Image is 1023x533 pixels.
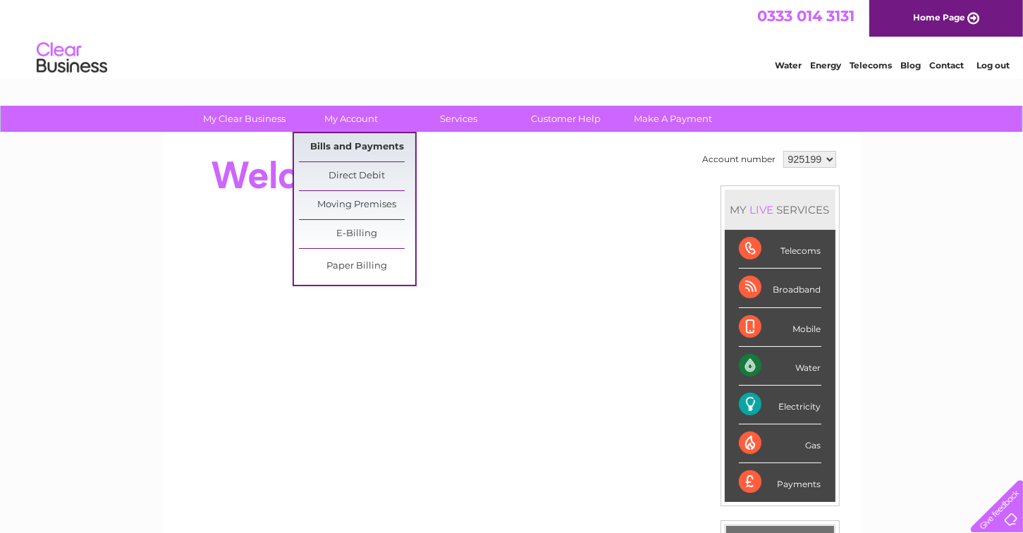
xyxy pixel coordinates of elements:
[400,106,517,132] a: Services
[293,106,410,132] a: My Account
[739,424,821,463] div: Gas
[900,60,921,71] a: Blog
[299,162,415,190] a: Direct Debit
[299,252,415,281] a: Paper Billing
[615,106,731,132] a: Make A Payment
[757,7,854,25] a: 0333 014 3131
[725,190,835,230] div: MY SERVICES
[739,269,821,307] div: Broadband
[508,106,624,132] a: Customer Help
[850,60,892,71] a: Telecoms
[186,106,302,132] a: My Clear Business
[739,230,821,269] div: Telecoms
[299,191,415,219] a: Moving Premises
[747,203,777,216] div: LIVE
[929,60,964,71] a: Contact
[739,386,821,424] div: Electricity
[699,147,780,171] td: Account number
[179,8,845,68] div: Clear Business is a trading name of Verastar Limited (registered in [GEOGRAPHIC_DATA] No. 3667643...
[976,60,1010,71] a: Log out
[299,133,415,161] a: Bills and Payments
[810,60,841,71] a: Energy
[739,308,821,347] div: Mobile
[739,463,821,501] div: Payments
[739,347,821,386] div: Water
[299,220,415,248] a: E-Billing
[36,37,108,80] img: logo.png
[775,60,802,71] a: Water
